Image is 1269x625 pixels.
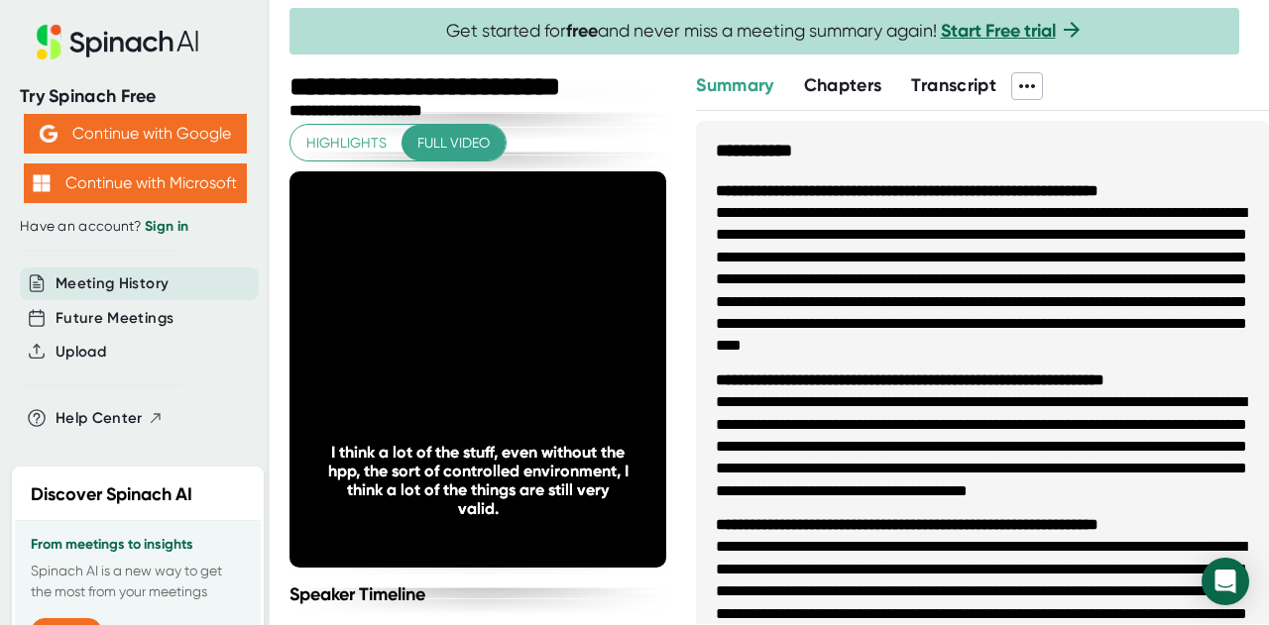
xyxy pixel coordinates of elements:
span: Help Center [56,407,143,430]
span: Highlights [306,131,387,156]
button: Meeting History [56,272,169,295]
span: Summary [696,74,773,96]
h2: Discover Spinach AI [31,481,192,508]
button: Full video [402,125,506,161]
a: Sign in [145,218,188,235]
button: Upload [56,341,106,364]
div: Have an account? [20,218,250,236]
button: Continue with Microsoft [24,163,247,203]
div: I think a lot of the stuff, even without the hpp, the sort of controlled environment, I think a l... [327,443,629,518]
b: free [566,20,598,42]
img: Aehbyd4JwY73AAAAAElFTkSuQmCC [40,125,58,143]
p: Spinach AI is a new way to get the most from your meetings [31,561,245,602]
button: Help Center [56,407,164,430]
span: Get started for and never miss a meeting summary again! [446,20,1084,43]
div: Open Intercom Messenger [1202,558,1249,605]
button: Continue with Google [24,114,247,154]
button: Transcript [911,72,996,99]
span: Full video [417,131,490,156]
button: Future Meetings [56,307,173,330]
div: Try Spinach Free [20,85,250,108]
span: Transcript [911,74,996,96]
h3: From meetings to insights [31,537,245,553]
span: Chapters [804,74,882,96]
button: Chapters [804,72,882,99]
div: Speaker Timeline [289,583,666,605]
button: Highlights [290,125,403,161]
a: Start Free trial [941,20,1056,42]
button: Summary [696,72,773,99]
